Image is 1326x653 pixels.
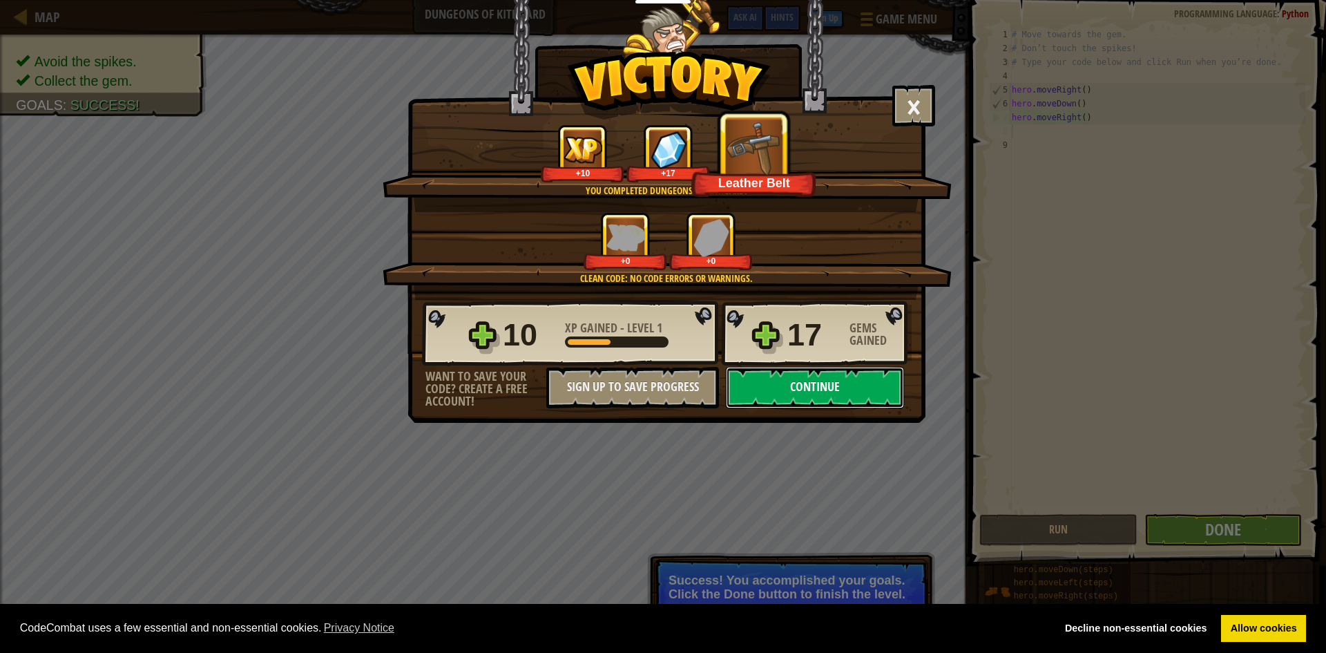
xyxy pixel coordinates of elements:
img: Gems Gained [693,218,729,256]
span: CodeCombat uses a few essential and non-essential cookies. [20,618,1045,638]
div: You completed Dungeons of Kithgard! [448,184,884,198]
div: 17 [787,313,841,357]
img: New Item [726,119,783,176]
div: +10 [544,168,622,178]
div: +17 [629,168,707,178]
span: 1 [657,319,662,337]
img: Gems Gained [651,131,686,169]
a: allow cookies [1221,615,1306,643]
div: Leather Belt [695,175,813,191]
a: deny cookies [1055,615,1216,643]
button: Sign Up to Save Progress [546,367,719,408]
span: XP Gained [565,319,620,337]
div: - [565,322,662,334]
img: Victory [567,51,771,120]
div: +0 [672,256,750,266]
div: +0 [586,256,664,266]
div: Want to save your code? Create a free account! [425,370,546,408]
button: Continue [726,367,904,408]
img: XP Gained [606,224,645,251]
button: × [892,85,935,126]
img: XP Gained [564,136,602,163]
div: Gems Gained [849,322,912,347]
span: Level [624,319,657,337]
div: Clean code: no code errors or warnings. [448,272,884,285]
div: 10 [503,313,557,357]
a: learn more about cookies [322,618,397,638]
